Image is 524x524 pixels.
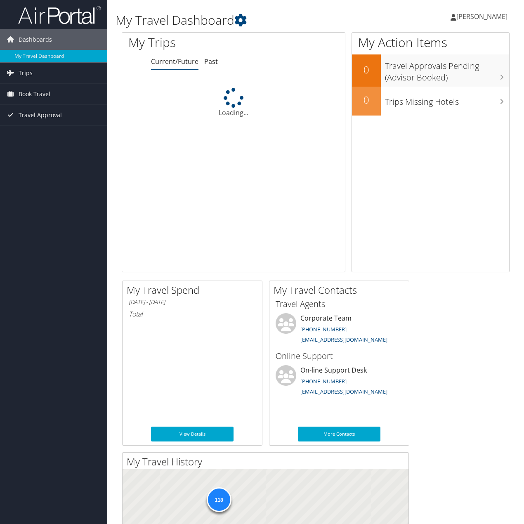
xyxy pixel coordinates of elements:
h3: Online Support [276,350,403,362]
a: [PHONE_NUMBER] [300,378,347,385]
li: Corporate Team [271,313,407,347]
h1: My Travel Dashboard [116,12,382,29]
h6: Total [129,309,256,319]
a: 0Travel Approvals Pending (Advisor Booked) [352,54,509,86]
div: Loading... [122,88,345,118]
h1: My Action Items [352,34,509,51]
h3: Trips Missing Hotels [385,92,509,108]
h6: [DATE] - [DATE] [129,298,256,306]
h2: My Travel History [127,455,408,469]
span: Dashboards [19,29,52,50]
span: Travel Approval [19,105,62,125]
a: More Contacts [298,427,380,441]
a: Past [204,57,218,66]
a: [EMAIL_ADDRESS][DOMAIN_NAME] [300,336,387,343]
a: [PHONE_NUMBER] [300,326,347,333]
a: [PERSON_NAME] [451,4,516,29]
span: Book Travel [19,84,50,104]
a: 0Trips Missing Hotels [352,87,509,116]
h2: My Travel Contacts [274,283,409,297]
span: Trips [19,63,33,83]
span: [PERSON_NAME] [456,12,507,21]
li: On-line Support Desk [271,365,407,399]
h2: 0 [352,93,381,107]
h2: 0 [352,63,381,77]
h2: My Travel Spend [127,283,262,297]
h1: My Trips [128,34,246,51]
a: [EMAIL_ADDRESS][DOMAIN_NAME] [300,388,387,395]
img: airportal-logo.png [18,5,101,25]
a: View Details [151,427,234,441]
h3: Travel Agents [276,298,403,310]
h3: Travel Approvals Pending (Advisor Booked) [385,56,509,83]
a: Current/Future [151,57,198,66]
div: 118 [206,487,231,512]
